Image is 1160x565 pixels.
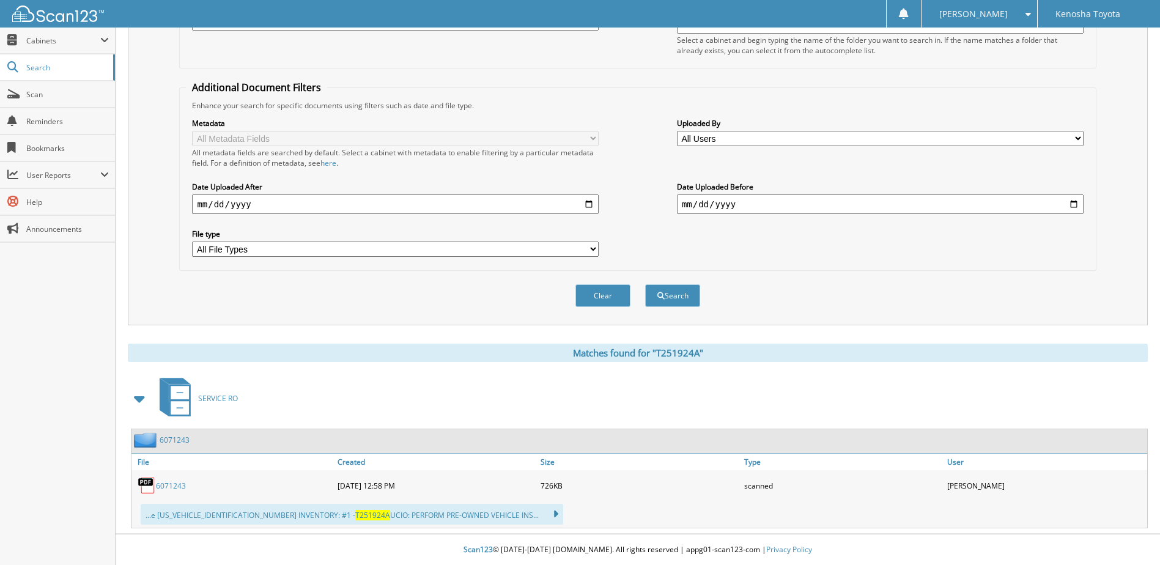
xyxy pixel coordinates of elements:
[355,510,390,520] span: T251924A
[156,481,186,491] a: 6071243
[192,118,599,128] label: Metadata
[26,197,109,207] span: Help
[131,454,334,470] a: File
[186,100,1089,111] div: Enhance your search for specific documents using filters such as date and file type.
[192,147,599,168] div: All metadata fields are searched by default. Select a cabinet with metadata to enable filtering b...
[186,81,327,94] legend: Additional Document Filters
[766,544,812,555] a: Privacy Policy
[741,473,944,498] div: scanned
[128,344,1148,362] div: Matches found for "T251924A"
[645,284,700,307] button: Search
[1055,10,1120,18] span: Kenosha Toyota
[192,182,599,192] label: Date Uploaded After
[12,6,104,22] img: scan123-logo-white.svg
[26,62,107,73] span: Search
[677,118,1084,128] label: Uploaded By
[939,10,1008,18] span: [PERSON_NAME]
[944,473,1147,498] div: [PERSON_NAME]
[192,194,599,214] input: start
[538,473,741,498] div: 726KB
[334,454,538,470] a: Created
[26,116,109,127] span: Reminders
[160,435,190,445] a: 6071243
[320,158,336,168] a: here
[141,504,563,525] div: ...e [US_VEHICLE_IDENTIFICATION_NUMBER] INVENTORY: #1 - UCIO: PERFORM PRE-OWNED VEHICLE INS...
[26,89,109,100] span: Scan
[677,35,1084,56] div: Select a cabinet and begin typing the name of the folder you want to search in. If the name match...
[677,182,1084,192] label: Date Uploaded Before
[944,454,1147,470] a: User
[26,224,109,234] span: Announcements
[334,473,538,498] div: [DATE] 12:58 PM
[464,544,493,555] span: Scan123
[192,229,599,239] label: File type
[152,374,238,423] a: SERVICE RO
[134,432,160,448] img: folder2.png
[677,194,1084,214] input: end
[575,284,630,307] button: Clear
[26,35,100,46] span: Cabinets
[538,454,741,470] a: Size
[116,535,1160,565] div: © [DATE]-[DATE] [DOMAIN_NAME]. All rights reserved | appg01-scan123-com |
[26,143,109,153] span: Bookmarks
[26,170,100,180] span: User Reports
[741,454,944,470] a: Type
[1099,506,1160,565] iframe: Chat Widget
[198,393,238,404] span: SERVICE RO
[138,476,156,495] img: PDF.png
